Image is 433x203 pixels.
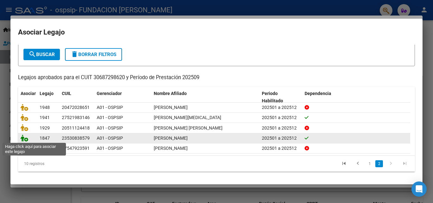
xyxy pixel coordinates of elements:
[18,26,415,38] h2: Asociar Legajo
[154,136,188,141] span: DUARTE JUAN PABLO
[262,104,300,111] div: 202501 a 202512
[352,160,364,167] a: go to previous page
[40,125,50,130] span: 1929
[399,160,411,167] a: go to last page
[262,145,300,152] div: 202501 a 202512
[29,52,55,57] span: Buscar
[18,156,96,172] div: 10 registros
[62,124,90,132] div: 20511124418
[97,146,123,151] span: A01 - OSPSIP
[262,91,283,103] span: Periodo Habilitado
[338,160,350,167] a: go to first page
[375,160,383,167] a: 2
[65,48,122,61] button: Borrar Filtros
[305,91,331,96] span: Dependencia
[40,115,50,120] span: 1941
[151,87,259,108] datatable-header-cell: Nombre Afiliado
[302,87,410,108] datatable-header-cell: Dependencia
[40,91,54,96] span: Legajo
[97,115,123,120] span: A01 - OSPSIP
[29,50,36,58] mat-icon: search
[385,160,397,167] a: go to next page
[40,146,50,151] span: 1844
[37,87,59,108] datatable-header-cell: Legajo
[21,91,36,96] span: Asociar
[411,181,427,197] div: Open Intercom Messenger
[97,125,123,130] span: A01 - OSPSIP
[154,146,188,151] span: ACOSTA PAULINA SHERMIE
[59,87,94,108] datatable-header-cell: CUIL
[62,114,90,121] div: 27521983146
[154,115,221,120] span: RATKOVSKY BIANCA YASMIN
[154,91,187,96] span: Nombre Afiliado
[40,136,50,141] span: 1847
[97,136,123,141] span: A01 - OSPSIP
[18,74,415,82] p: Legajos aprobados para el CUIT 30687298620 y Período de Prestación 202509
[18,87,37,108] datatable-header-cell: Asociar
[62,104,90,111] div: 20472028651
[259,87,302,108] datatable-header-cell: Periodo Habilitado
[365,158,374,169] li: page 1
[23,49,60,60] button: Buscar
[366,160,373,167] a: 1
[97,91,122,96] span: Gerenciador
[71,52,116,57] span: Borrar Filtros
[262,124,300,132] div: 202501 a 202512
[97,105,123,110] span: A01 - OSPSIP
[154,105,188,110] span: CARRANZA MAXIMO AGUSTIN
[262,114,300,121] div: 202501 a 202512
[262,135,300,142] div: 202501 a 202512
[62,145,90,152] div: 27547923591
[62,135,90,142] div: 23530838579
[154,125,223,130] span: ROMERO CLAVERO JUAN PABLO
[40,105,50,110] span: 1948
[62,91,71,96] span: CUIL
[374,158,384,169] li: page 2
[94,87,151,108] datatable-header-cell: Gerenciador
[71,50,78,58] mat-icon: delete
